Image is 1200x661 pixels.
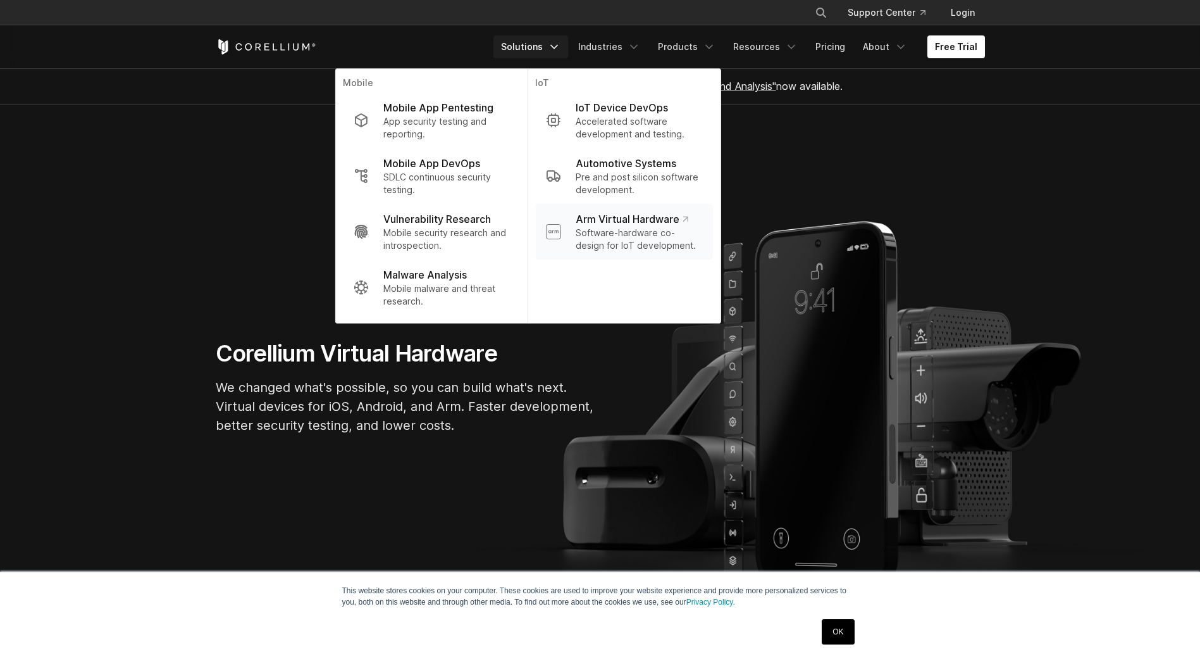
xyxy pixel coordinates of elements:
[343,204,519,260] a: Vulnerability Research Mobile security research and introspection.
[576,100,668,115] p: IoT Device DevOps
[216,378,595,435] p: We changed what's possible, so you can build what's next. Virtual devices for iOS, Android, and A...
[571,35,648,58] a: Industries
[838,1,936,24] a: Support Center
[576,171,702,196] p: Pre and post silicon software development.
[576,211,688,227] p: Arm Virtual Hardware
[535,148,712,204] a: Automotive Systems Pre and post silicon software development.
[383,282,509,308] p: Mobile malware and threat research.
[383,156,480,171] p: Mobile App DevOps
[726,35,805,58] a: Resources
[493,35,568,58] a: Solutions
[493,35,985,58] div: Navigation Menu
[650,35,723,58] a: Products
[535,92,712,148] a: IoT Device DevOps Accelerated software development and testing.
[383,211,491,227] p: Vulnerability Research
[535,204,712,260] a: Arm Virtual Hardware Software-hardware co-design for IoT development.
[342,585,858,608] p: This website stores cookies on your computer. These cookies are used to improve your website expe...
[927,35,985,58] a: Free Trial
[576,156,676,171] p: Automotive Systems
[800,1,985,24] div: Navigation Menu
[810,1,832,24] button: Search
[383,115,509,141] p: App security testing and reporting.
[343,77,519,92] p: Mobile
[343,148,519,204] a: Mobile App DevOps SDLC continuous security testing.
[383,227,509,252] p: Mobile security research and introspection.
[686,598,735,607] a: Privacy Policy.
[808,35,853,58] a: Pricing
[343,260,519,315] a: Malware Analysis Mobile malware and threat research.
[216,39,316,54] a: Corellium Home
[855,35,915,58] a: About
[822,619,854,645] a: OK
[383,171,509,196] p: SDLC continuous security testing.
[576,115,702,141] p: Accelerated software development and testing.
[535,77,712,92] p: IoT
[383,267,467,282] p: Malware Analysis
[343,92,519,148] a: Mobile App Pentesting App security testing and reporting.
[383,100,493,115] p: Mobile App Pentesting
[576,227,702,252] p: Software-hardware co-design for IoT development.
[216,339,595,368] h1: Corellium Virtual Hardware
[941,1,985,24] a: Login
